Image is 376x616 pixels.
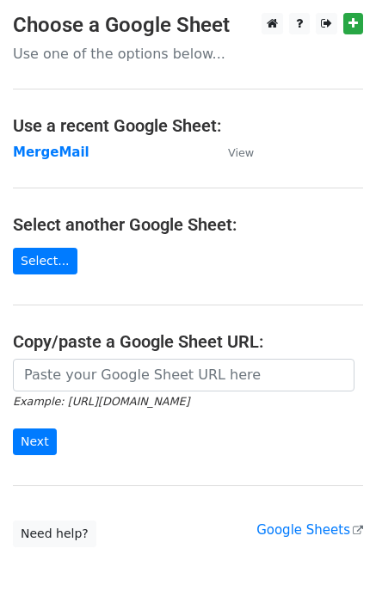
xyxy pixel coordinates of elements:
a: MergeMail [13,145,89,160]
a: Need help? [13,521,96,547]
h4: Select another Google Sheet: [13,214,363,235]
p: Use one of the options below... [13,45,363,63]
h4: Copy/paste a Google Sheet URL: [13,331,363,352]
small: Example: [URL][DOMAIN_NAME] [13,395,189,408]
a: View [211,145,254,160]
h4: Use a recent Google Sheet: [13,115,363,136]
input: Paste your Google Sheet URL here [13,359,354,391]
a: Google Sheets [256,522,363,538]
small: View [228,146,254,159]
a: Select... [13,248,77,274]
h3: Choose a Google Sheet [13,13,363,38]
input: Next [13,428,57,455]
